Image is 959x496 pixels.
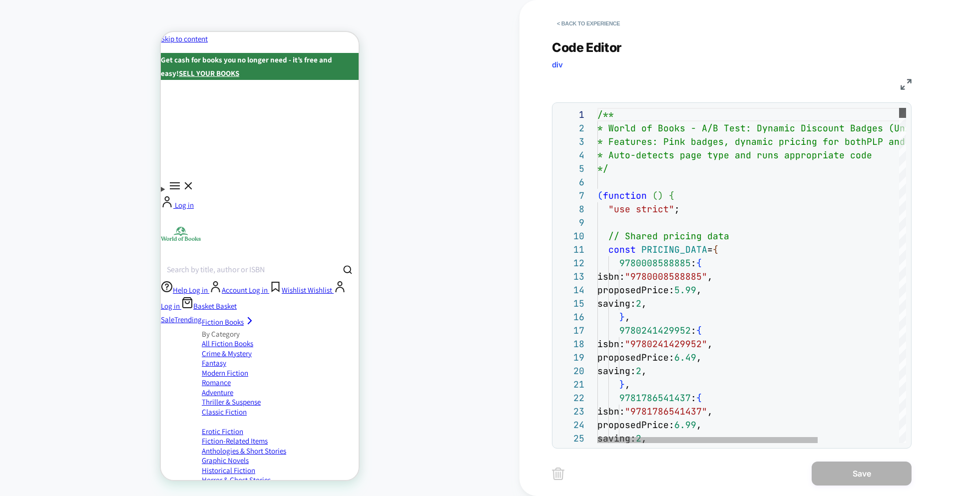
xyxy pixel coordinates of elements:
[707,338,713,350] span: ,
[619,325,691,336] span: 9780241429952
[696,284,702,296] span: ,
[557,135,584,148] div: 3
[12,253,26,263] span: Help
[597,365,636,377] span: saving:
[636,365,641,377] span: 2
[901,79,912,90] img: fullscreen
[61,253,86,263] span: Account
[674,352,696,363] span: 6.49
[641,365,647,377] span: ,
[636,433,641,444] span: 2
[557,378,584,391] div: 21
[652,190,658,201] span: (
[41,346,128,356] a: Romance
[696,257,702,269] span: {
[552,15,625,31] button: < Back to experience
[552,468,564,480] img: delete
[41,356,128,366] a: Adventure
[597,338,625,350] span: isbn:
[557,337,584,351] div: 18
[658,190,663,201] span: )
[557,310,584,324] div: 16
[625,338,707,350] span: "9780241429952"
[557,391,584,405] div: 22
[636,298,641,309] span: 2
[597,433,636,444] span: saving:
[619,379,625,390] span: }
[48,253,108,263] a: Account Log in
[20,269,76,279] a: Basket Basket
[608,230,729,242] span: // Shared pricing data
[691,257,696,269] span: :
[41,365,128,375] a: Thriller & Suspense
[13,283,41,293] a: Trending
[121,253,145,263] span: Wishlist
[557,270,584,283] div: 13
[641,433,647,444] span: ,
[597,284,674,296] span: proposedPrice:
[557,256,584,270] div: 12
[674,203,680,215] span: ;
[41,434,128,444] a: Historical Fiction
[557,202,584,216] div: 8
[557,351,584,364] div: 19
[41,404,128,414] a: Fiction-Related Items
[674,284,696,296] span: 5.99
[41,395,128,405] a: Erotic Fiction
[608,203,674,215] span: "use strict"
[557,405,584,418] div: 23
[108,253,173,263] a: Wishlist Wishlist
[41,443,128,453] a: Horror & Ghost Stories
[597,419,674,431] span: proposedPrice:
[619,392,691,404] span: 9781786541437
[674,419,696,431] span: 6.99
[619,257,691,269] span: 9780008588885
[597,271,625,282] span: isbn:
[597,136,867,147] span: * Features: Pink badges, dynamic pricing for both
[41,307,128,317] a: All Fiction Books
[625,311,630,323] span: ,
[41,414,128,424] a: Anthologies & Short Stories
[41,317,128,327] a: Crime & Mystery
[552,40,622,55] span: Code Editor
[41,326,128,336] a: Fantasy
[867,122,938,134] span: ges (Unified)
[41,375,128,385] a: Classic Fiction
[707,271,713,282] span: ,
[557,121,584,135] div: 2
[557,243,584,256] div: 11
[557,418,584,432] div: 24
[812,462,912,486] button: Save
[41,336,128,346] a: Modern Fiction
[597,406,625,417] span: isbn:
[557,324,584,337] div: 17
[557,162,584,175] div: 5
[557,216,584,229] div: 9
[597,122,867,134] span: * World of Books - A/B Test: Dynamic Discount Bad
[14,168,33,178] span: Log in
[619,311,625,323] span: }
[696,325,702,336] span: {
[597,149,867,161] span: * Auto-detects page type and runs appropriate cod
[641,298,647,309] span: ,
[597,352,674,363] span: proposedPrice:
[713,244,718,255] span: {
[625,406,707,417] span: "9781786541437"
[18,36,78,46] a: SELL YOUR BOOKS
[557,364,584,378] div: 20
[557,148,584,162] div: 4
[696,392,702,404] span: {
[867,136,927,147] span: PLP and PDP
[707,244,713,255] span: =
[597,190,603,201] span: (
[696,352,702,363] span: ,
[641,244,707,255] span: PRICING_DATA
[707,406,713,417] span: ,
[552,60,563,69] span: div
[41,283,128,297] a: Fiction Books
[608,244,636,255] span: const
[557,283,584,297] div: 14
[55,269,76,279] span: Basket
